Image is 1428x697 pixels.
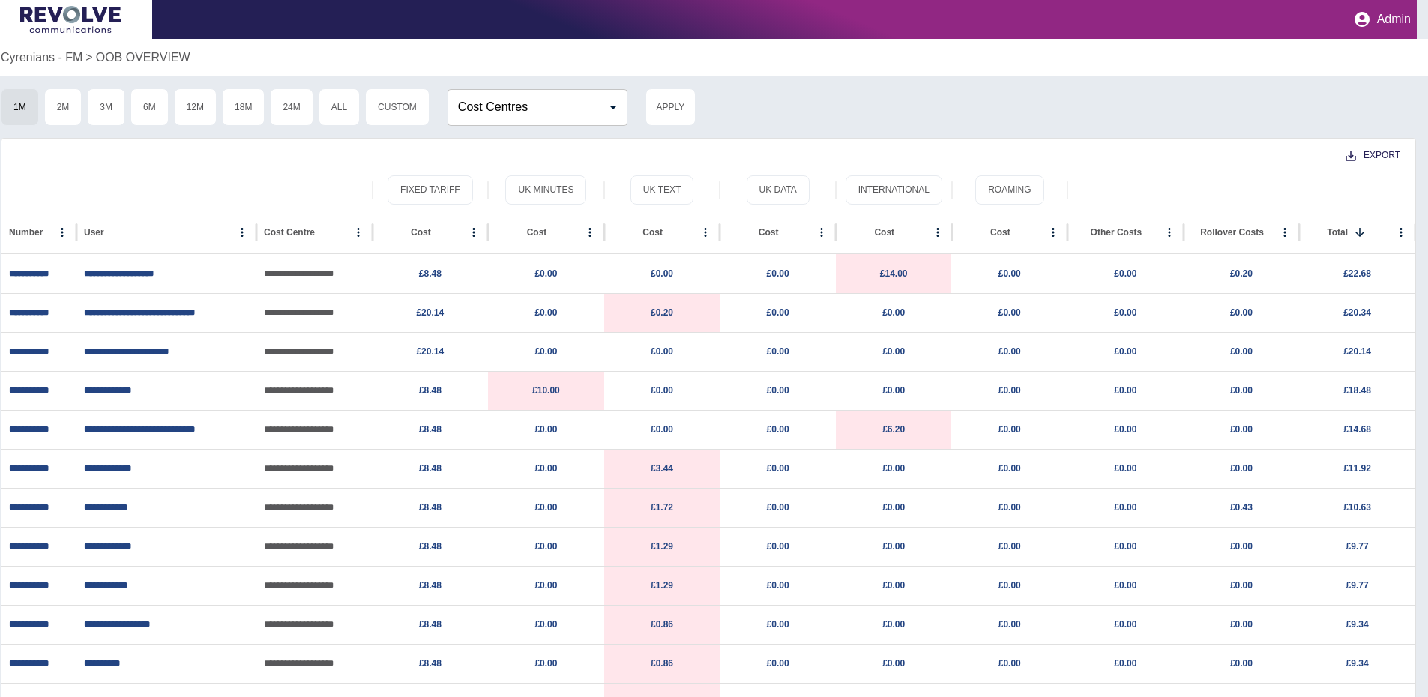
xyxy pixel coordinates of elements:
[882,346,905,357] a: £0.00
[1114,346,1136,357] a: £0.00
[695,222,716,243] button: Cost column menu
[759,227,779,238] div: Cost
[411,227,431,238] div: Cost
[998,502,1021,513] a: £0.00
[130,88,169,126] button: 6M
[348,222,369,243] button: Cost Centre column menu
[419,541,442,552] a: £8.48
[9,227,43,238] div: Number
[882,502,905,513] a: £0.00
[1230,619,1253,630] a: £0.00
[767,619,789,630] a: £0.00
[1114,268,1136,279] a: £0.00
[1343,307,1371,318] a: £20.34
[416,307,444,318] a: £20.14
[1230,385,1253,396] a: £0.00
[1114,424,1136,435] a: £0.00
[1,49,82,67] p: Cyrenians - FM
[651,580,673,591] a: £1.29
[998,619,1021,630] a: £0.00
[419,502,442,513] a: £8.48
[1334,142,1412,169] button: Export
[998,268,1021,279] a: £0.00
[998,658,1021,669] a: £0.00
[1230,502,1253,513] a: £0.43
[1230,268,1253,279] a: £0.20
[1114,307,1136,318] a: £0.00
[882,307,905,318] a: £0.00
[1,88,39,126] button: 1M
[1343,424,1371,435] a: £14.68
[96,49,190,67] a: OOB OVERVIEW
[419,619,442,630] a: £8.48
[767,580,789,591] a: £0.00
[1091,227,1142,238] div: Other Costs
[1043,222,1064,243] button: Cost column menu
[534,541,557,552] a: £0.00
[1114,658,1136,669] a: £0.00
[651,385,673,396] a: £0.00
[882,658,905,669] a: £0.00
[1343,268,1371,279] a: £22.68
[1346,580,1369,591] a: £9.77
[52,222,73,243] button: Number column menu
[1343,346,1371,357] a: £20.14
[1114,580,1136,591] a: £0.00
[1230,580,1253,591] a: £0.00
[1327,227,1348,238] div: Total
[1230,346,1253,357] a: £0.00
[882,463,905,474] a: £0.00
[463,222,484,243] button: Cost column menu
[1349,222,1370,243] button: Sort
[534,463,557,474] a: £0.00
[767,307,789,318] a: £0.00
[767,502,789,513] a: £0.00
[419,580,442,591] a: £8.48
[1114,463,1136,474] a: £0.00
[534,619,557,630] a: £0.00
[767,463,789,474] a: £0.00
[874,227,894,238] div: Cost
[419,463,442,474] a: £8.48
[419,658,442,669] a: £8.48
[998,541,1021,552] a: £0.00
[811,222,832,243] button: Cost column menu
[1343,502,1371,513] a: £10.63
[998,307,1021,318] a: £0.00
[85,49,92,67] p: >
[1230,424,1253,435] a: £0.00
[534,502,557,513] a: £0.00
[1346,619,1369,630] a: £9.34
[882,424,905,435] a: £6.20
[630,175,693,205] button: UK Text
[419,268,442,279] a: £8.48
[534,658,557,669] a: £0.00
[882,541,905,552] a: £0.00
[534,424,557,435] a: £0.00
[1230,541,1253,552] a: £0.00
[419,385,442,396] a: £8.48
[527,227,547,238] div: Cost
[1274,222,1295,243] button: Rollover Costs column menu
[975,175,1043,205] button: Roaming
[1114,619,1136,630] a: £0.00
[998,580,1021,591] a: £0.00
[1377,13,1411,26] p: Admin
[534,307,557,318] a: £0.00
[998,346,1021,357] a: £0.00
[44,88,82,126] button: 2M
[747,175,810,205] button: UK Data
[1346,541,1369,552] a: £9.77
[990,227,1010,238] div: Cost
[651,268,673,279] a: £0.00
[1347,4,1417,34] button: Admin
[767,541,789,552] a: £0.00
[505,175,586,205] button: UK Minutes
[880,268,908,279] a: £14.00
[1230,307,1253,318] a: £0.00
[1230,658,1253,669] a: £0.00
[927,222,948,243] button: Cost column menu
[534,346,557,357] a: £0.00
[1200,227,1264,238] div: Rollover Costs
